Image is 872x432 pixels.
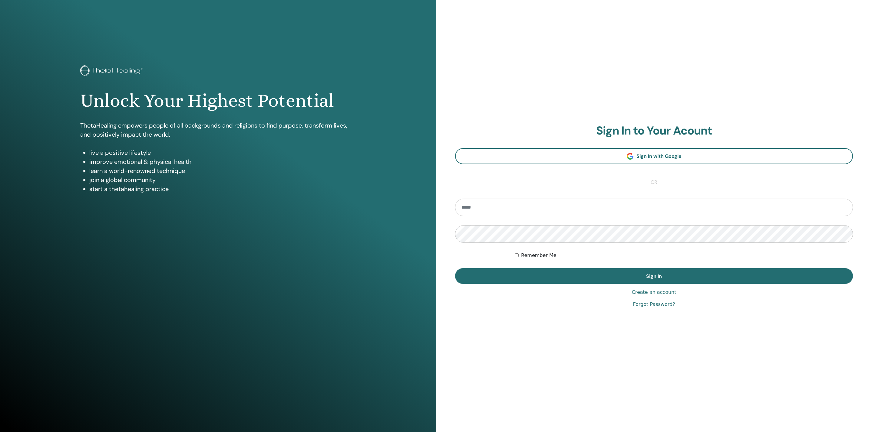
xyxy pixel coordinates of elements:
[80,121,356,139] p: ThetaHealing empowers people of all backgrounds and religions to find purpose, transform lives, a...
[89,166,356,175] li: learn a world-renowned technique
[515,252,853,259] div: Keep me authenticated indefinitely or until I manually logout
[89,148,356,157] li: live a positive lifestyle
[455,148,853,164] a: Sign In with Google
[80,89,356,112] h1: Unlock Your Highest Potential
[89,157,356,166] li: improve emotional & physical health
[455,124,853,138] h2: Sign In to Your Acount
[632,289,676,296] a: Create an account
[455,268,853,284] button: Sign In
[636,153,682,159] span: Sign In with Google
[646,273,662,279] span: Sign In
[89,184,356,193] li: start a thetahealing practice
[89,175,356,184] li: join a global community
[633,301,675,308] a: Forgot Password?
[521,252,557,259] label: Remember Me
[648,179,660,186] span: or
